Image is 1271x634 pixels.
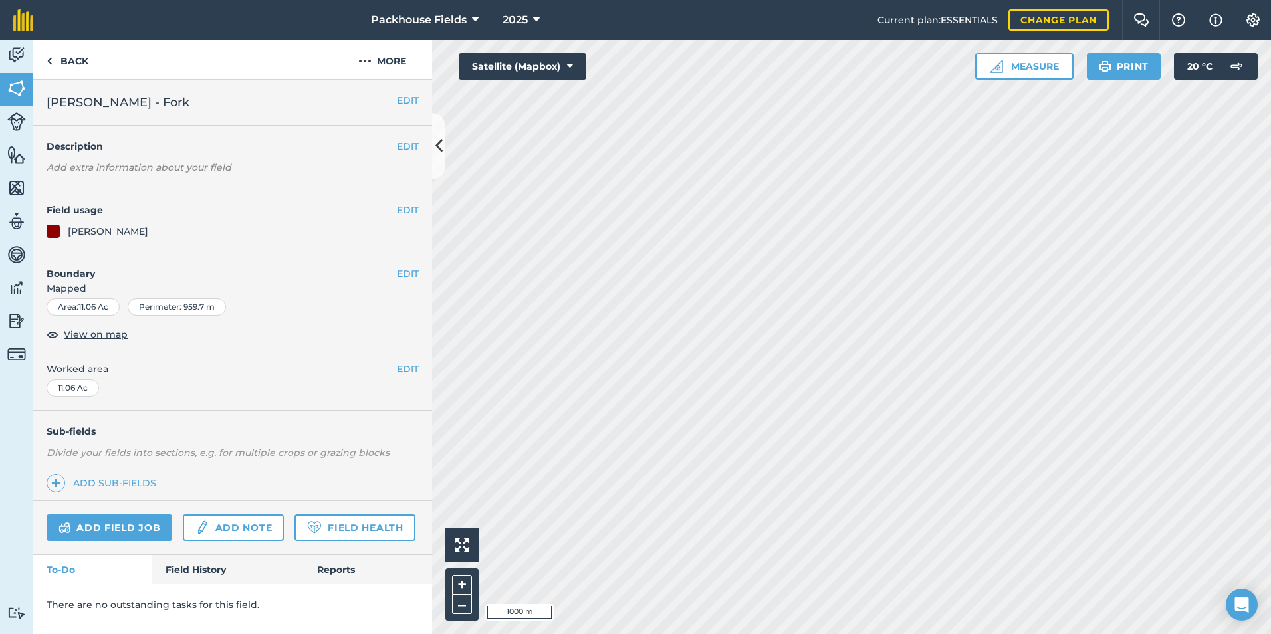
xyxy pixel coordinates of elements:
[7,311,26,331] img: svg+xml;base64,PD94bWwgdmVyc2lvbj0iMS4wIiBlbmNvZGluZz0idXRmLTgiPz4KPCEtLSBHZW5lcmF0b3I6IEFkb2JlIE...
[7,45,26,65] img: svg+xml;base64,PD94bWwgdmVyc2lvbj0iMS4wIiBlbmNvZGluZz0idXRmLTgiPz4KPCEtLSBHZW5lcmF0b3I6IEFkb2JlIE...
[7,278,26,298] img: svg+xml;base64,PD94bWwgdmVyc2lvbj0iMS4wIiBlbmNvZGluZz0idXRmLTgiPz4KPCEtLSBHZW5lcmF0b3I6IEFkb2JlIE...
[47,379,99,397] div: 11.06 Ac
[7,607,26,619] img: svg+xml;base64,PD94bWwgdmVyc2lvbj0iMS4wIiBlbmNvZGluZz0idXRmLTgiPz4KPCEtLSBHZW5lcmF0b3I6IEFkb2JlIE...
[1099,58,1111,74] img: svg+xml;base64,PHN2ZyB4bWxucz0iaHR0cDovL3d3dy53My5vcmcvMjAwMC9zdmciIHdpZHRoPSIxOSIgaGVpZ2h0PSIyNC...
[332,40,432,79] button: More
[7,245,26,264] img: svg+xml;base64,PD94bWwgdmVyc2lvbj0iMS4wIiBlbmNvZGluZz0idXRmLTgiPz4KPCEtLSBHZW5lcmF0b3I6IEFkb2JlIE...
[1245,13,1261,27] img: A cog icon
[1174,53,1258,80] button: 20 °C
[397,266,419,281] button: EDIT
[397,93,419,108] button: EDIT
[195,520,209,536] img: svg+xml;base64,PD94bWwgdmVyc2lvbj0iMS4wIiBlbmNvZGluZz0idXRmLTgiPz4KPCEtLSBHZW5lcmF0b3I6IEFkb2JlIE...
[47,514,172,541] a: Add field job
[459,53,586,80] button: Satellite (Mapbox)
[47,447,390,459] em: Divide your fields into sections, e.g. for multiple crops or grazing blocks
[452,575,472,595] button: +
[1209,12,1222,28] img: svg+xml;base64,PHN2ZyB4bWxucz0iaHR0cDovL3d3dy53My5vcmcvMjAwMC9zdmciIHdpZHRoPSIxNyIgaGVpZ2h0PSIxNy...
[990,60,1003,73] img: Ruler icon
[183,514,284,541] a: Add note
[33,555,152,584] a: To-Do
[1087,53,1161,80] button: Print
[397,203,419,217] button: EDIT
[47,53,53,69] img: svg+xml;base64,PHN2ZyB4bWxucz0iaHR0cDovL3d3dy53My5vcmcvMjAwMC9zdmciIHdpZHRoPSI5IiBoZWlnaHQ9IjI0Ii...
[13,9,33,31] img: fieldmargin Logo
[371,12,467,28] span: Packhouse Fields
[47,139,419,154] h4: Description
[47,474,162,492] a: Add sub-fields
[975,53,1074,80] button: Measure
[7,112,26,131] img: svg+xml;base64,PD94bWwgdmVyc2lvbj0iMS4wIiBlbmNvZGluZz0idXRmLTgiPz4KPCEtLSBHZW5lcmF0b3I6IEFkb2JlIE...
[152,555,303,584] a: Field History
[294,514,415,541] a: Field Health
[1008,9,1109,31] a: Change plan
[47,203,397,217] h4: Field usage
[1171,13,1187,27] img: A question mark icon
[47,93,189,112] span: [PERSON_NAME] - Fork
[397,362,419,376] button: EDIT
[47,326,58,342] img: svg+xml;base64,PHN2ZyB4bWxucz0iaHR0cDovL3d3dy53My5vcmcvMjAwMC9zdmciIHdpZHRoPSIxOCIgaGVpZ2h0PSIyNC...
[47,298,120,316] div: Area : 11.06 Ac
[7,345,26,364] img: svg+xml;base64,PD94bWwgdmVyc2lvbj0iMS4wIiBlbmNvZGluZz0idXRmLTgiPz4KPCEtLSBHZW5lcmF0b3I6IEFkb2JlIE...
[64,327,128,342] span: View on map
[68,224,148,239] div: [PERSON_NAME]
[7,145,26,165] img: svg+xml;base64,PHN2ZyB4bWxucz0iaHR0cDovL3d3dy53My5vcmcvMjAwMC9zdmciIHdpZHRoPSI1NiIgaGVpZ2h0PSI2MC...
[33,424,432,439] h4: Sub-fields
[304,555,432,584] a: Reports
[58,520,71,536] img: svg+xml;base64,PD94bWwgdmVyc2lvbj0iMS4wIiBlbmNvZGluZz0idXRmLTgiPz4KPCEtLSBHZW5lcmF0b3I6IEFkb2JlIE...
[7,211,26,231] img: svg+xml;base64,PD94bWwgdmVyc2lvbj0iMS4wIiBlbmNvZGluZz0idXRmLTgiPz4KPCEtLSBHZW5lcmF0b3I6IEFkb2JlIE...
[47,326,128,342] button: View on map
[1187,53,1213,80] span: 20 ° C
[7,78,26,98] img: svg+xml;base64,PHN2ZyB4bWxucz0iaHR0cDovL3d3dy53My5vcmcvMjAwMC9zdmciIHdpZHRoPSI1NiIgaGVpZ2h0PSI2MC...
[33,281,432,296] span: Mapped
[877,13,998,27] span: Current plan : ESSENTIALS
[503,12,528,28] span: 2025
[47,161,231,173] em: Add extra information about your field
[47,597,419,612] p: There are no outstanding tasks for this field.
[47,362,419,376] span: Worked area
[1223,53,1250,80] img: svg+xml;base64,PD94bWwgdmVyc2lvbj0iMS4wIiBlbmNvZGluZz0idXRmLTgiPz4KPCEtLSBHZW5lcmF0b3I6IEFkb2JlIE...
[7,178,26,198] img: svg+xml;base64,PHN2ZyB4bWxucz0iaHR0cDovL3d3dy53My5vcmcvMjAwMC9zdmciIHdpZHRoPSI1NiIgaGVpZ2h0PSI2MC...
[397,139,419,154] button: EDIT
[358,53,372,69] img: svg+xml;base64,PHN2ZyB4bWxucz0iaHR0cDovL3d3dy53My5vcmcvMjAwMC9zdmciIHdpZHRoPSIyMCIgaGVpZ2h0PSIyNC...
[1133,13,1149,27] img: Two speech bubbles overlapping with the left bubble in the forefront
[455,538,469,552] img: Four arrows, one pointing top left, one top right, one bottom right and the last bottom left
[1226,589,1258,621] div: Open Intercom Messenger
[33,40,102,79] a: Back
[128,298,226,316] div: Perimeter : 959.7 m
[452,595,472,614] button: –
[33,253,397,281] h4: Boundary
[51,475,60,491] img: svg+xml;base64,PHN2ZyB4bWxucz0iaHR0cDovL3d3dy53My5vcmcvMjAwMC9zdmciIHdpZHRoPSIxNCIgaGVpZ2h0PSIyNC...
